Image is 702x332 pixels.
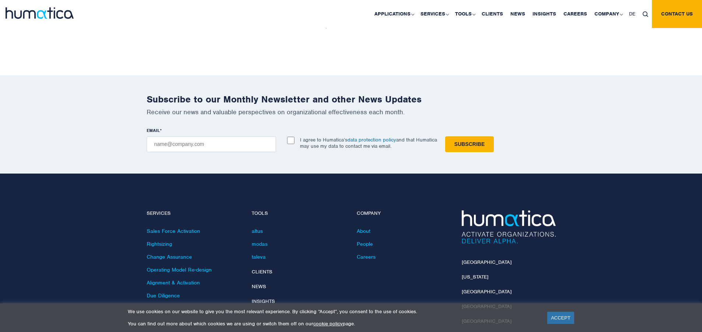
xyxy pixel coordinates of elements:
p: We use cookies on our website to give you the most relevant experience. By clicking “Accept”, you... [128,308,538,315]
h4: Tools [252,210,346,217]
h4: Services [147,210,241,217]
a: taleva [252,254,266,260]
a: Clients [252,269,272,275]
p: You can find out more about which cookies we are using or switch them off on our page. [128,321,538,327]
p: I agree to Humatica’s and that Humatica may use my data to contact me via email. [300,137,437,149]
a: People [357,241,373,247]
a: data protection policy [347,137,396,143]
a: [GEOGRAPHIC_DATA] [462,289,511,295]
a: [US_STATE] [462,274,488,280]
a: modas [252,241,268,247]
img: logo [6,7,74,19]
img: Humatica [462,210,556,244]
a: ACCEPT [547,312,574,324]
span: DE [629,11,635,17]
a: cookie policy [313,321,343,327]
a: Careers [357,254,376,260]
a: Change Assurance [147,254,192,260]
h2: Subscribe to our Monthly Newsletter and other News Updates [147,94,556,105]
a: Alignment & Activation [147,279,200,286]
img: search_icon [643,11,648,17]
span: EMAIL [147,127,160,133]
a: Rightsizing [147,241,172,247]
a: altus [252,228,263,234]
input: I agree to Humatica’sdata protection policyand that Humatica may use my data to contact me via em... [287,137,294,144]
a: Due Diligence [147,292,180,299]
input: name@company.com [147,136,276,152]
a: Insights [252,298,275,304]
a: Sales Force Activation [147,228,200,234]
input: Subscribe [445,136,494,152]
a: Operating Model Re-design [147,266,212,273]
h4: Company [357,210,451,217]
a: News [252,283,266,290]
p: Receive our news and valuable perspectives on organizational effectiveness each month. [147,108,556,116]
a: [GEOGRAPHIC_DATA] [462,259,511,265]
a: About [357,228,370,234]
